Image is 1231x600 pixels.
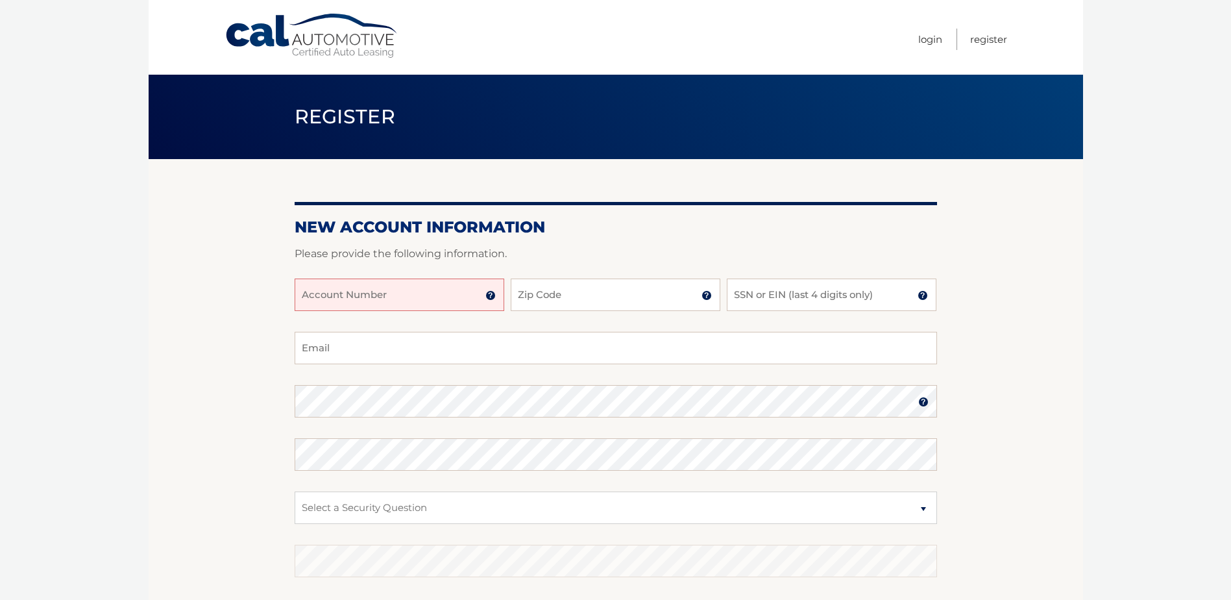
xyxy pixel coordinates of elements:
[511,279,720,311] input: Zip Code
[485,290,496,301] img: tooltip.svg
[918,290,928,301] img: tooltip.svg
[295,105,396,129] span: Register
[970,29,1007,50] a: Register
[918,29,942,50] a: Login
[225,13,400,59] a: Cal Automotive
[295,279,504,311] input: Account Number
[295,218,937,237] h2: New Account Information
[295,332,937,364] input: Email
[701,290,712,301] img: tooltip.svg
[918,397,929,407] img: tooltip.svg
[727,279,936,311] input: SSN or EIN (last 4 digits only)
[295,245,937,263] p: Please provide the following information.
